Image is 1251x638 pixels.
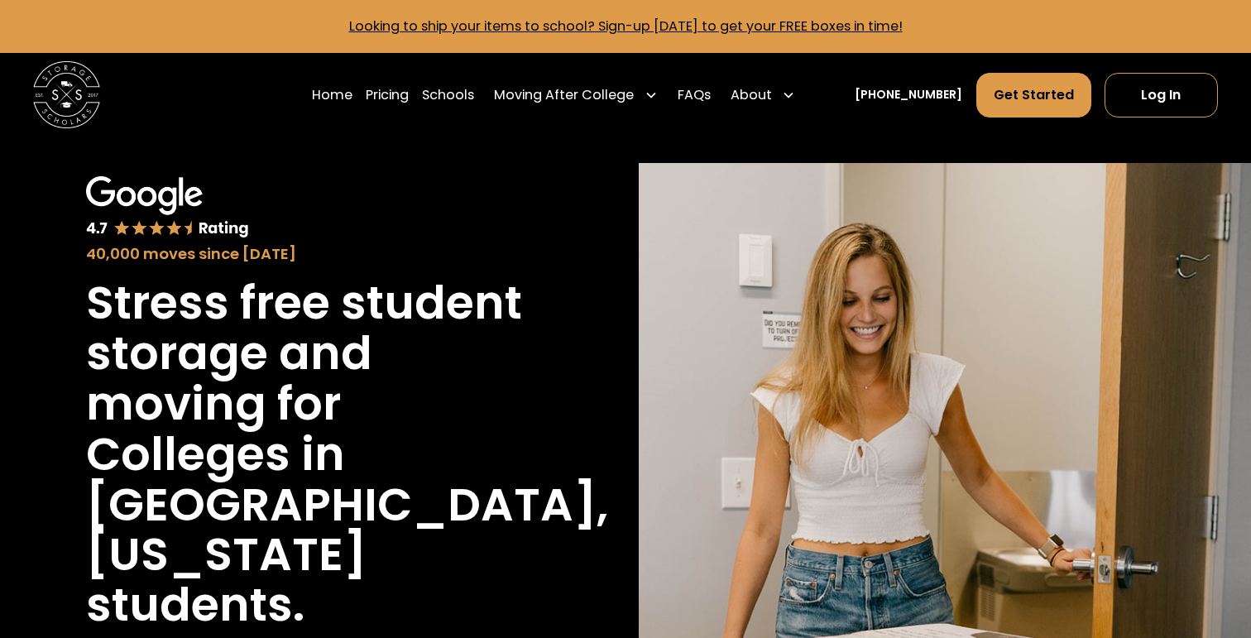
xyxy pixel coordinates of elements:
[86,429,608,581] h1: Colleges in [GEOGRAPHIC_DATA], [US_STATE]
[855,86,962,103] a: [PHONE_NUMBER]
[86,176,249,238] img: Google 4.7 star rating
[86,278,527,429] h1: Stress free student storage and moving for
[33,61,100,128] img: Storage Scholars main logo
[86,242,527,265] div: 40,000 moves since [DATE]
[312,72,352,118] a: Home
[349,17,903,36] a: Looking to ship your items to school? Sign-up [DATE] to get your FREE boxes in time!
[731,85,772,105] div: About
[1105,73,1218,118] a: Log In
[86,580,304,631] h1: students.
[422,72,474,118] a: Schools
[678,72,711,118] a: FAQs
[494,85,634,105] div: Moving After College
[366,72,409,118] a: Pricing
[487,72,664,118] div: Moving After College
[976,73,1091,118] a: Get Started
[724,72,802,118] div: About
